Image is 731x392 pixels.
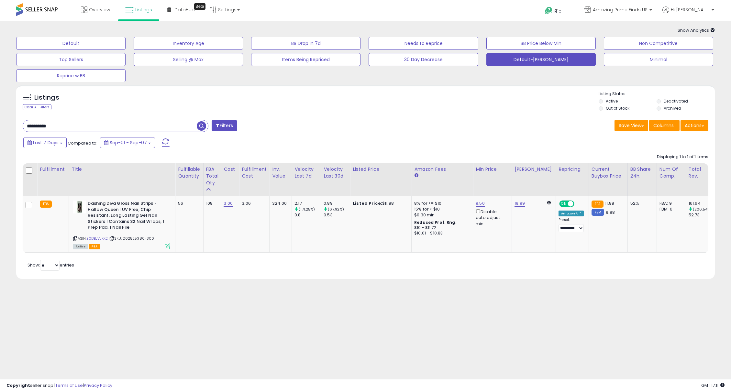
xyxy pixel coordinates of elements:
span: Compared to: [68,140,97,146]
a: B0DBJVLKK2 [86,236,108,241]
div: Fulfillable Quantity [178,166,200,180]
div: Velocity Last 7d [294,166,318,180]
div: 52.73 [689,212,715,218]
span: OFF [573,201,584,207]
div: Tooltip anchor [194,3,205,10]
div: BB Share 24h. [630,166,654,180]
span: DataHub [174,6,195,13]
b: Listed Price: [353,200,382,206]
span: All listings currently available for purchase on Amazon [73,244,88,249]
div: Cost [224,166,236,173]
small: (67.92%) [328,207,344,212]
div: [PERSON_NAME] [515,166,553,173]
div: 0.8 [294,212,321,218]
div: 2.17 [294,201,321,206]
div: Total Rev. [689,166,712,180]
div: 3.06 [242,201,264,206]
div: Inv. value [272,166,289,180]
div: $11.88 [353,201,406,206]
span: 11.88 [605,200,614,206]
button: Needs to Reprice [369,37,478,50]
div: Displaying 1 to 1 of 1 items [657,154,708,160]
div: Num of Comp. [659,166,683,180]
div: Title [72,166,172,173]
small: FBA [592,201,604,208]
div: 52% [630,201,652,206]
a: 19.99 [515,200,525,207]
span: Show Analytics [678,27,715,33]
div: $10.01 - $10.83 [414,231,468,236]
span: 9.98 [606,209,615,215]
button: Non Competitive [604,37,713,50]
button: Default [16,37,126,50]
div: Velocity Last 30d [324,166,347,180]
div: $10 - $11.72 [414,225,468,231]
b: Dashing Diva Gloss Nail Strips - Hallow Queen | UV Free, Chip Resistant, Long Lasting Gel Nail St... [88,201,166,232]
h5: Listings [34,93,59,102]
span: FBA [89,244,100,249]
small: Amazon Fees. [414,173,418,179]
span: Sep-01 - Sep-07 [110,139,147,146]
button: Columns [649,120,680,131]
div: Current Buybox Price [592,166,625,180]
div: 8% for <= $10 [414,201,468,206]
p: Listing States: [599,91,715,97]
a: Hi [PERSON_NAME] [662,6,714,21]
span: | SKU: 202525380-300 [109,236,154,241]
i: Get Help [545,6,553,15]
span: ON [560,201,568,207]
span: Columns [653,122,674,129]
a: 9.50 [476,200,485,207]
div: FBA: 9 [659,201,681,206]
b: Reduced Prof. Rng. [414,220,457,225]
div: Fulfillment Cost [242,166,267,180]
button: BB Drop in 7d [251,37,360,50]
button: Sep-01 - Sep-07 [100,137,155,148]
div: Fulfillment [40,166,66,173]
span: Hi [PERSON_NAME] [671,6,710,13]
div: 324.00 [272,201,287,206]
small: FBA [40,201,52,208]
div: ASIN: [73,201,170,248]
div: 0.53 [324,212,350,218]
span: Listings [135,6,152,13]
button: Items Being Repriced [251,53,360,66]
span: Last 7 Days [33,139,59,146]
button: Minimal [604,53,713,66]
div: Clear All Filters [23,104,51,110]
div: 108 [206,201,216,206]
small: (171.25%) [299,207,315,212]
div: Amazon AI * [559,211,584,216]
small: (206.54%) [693,207,712,212]
button: Reprice w BB [16,69,126,82]
small: FBM [592,209,604,216]
span: Help [553,8,561,14]
div: Listed Price [353,166,409,173]
button: 30 Day Decrease [369,53,478,66]
button: Last 7 Days [23,137,67,148]
button: Selling @ Max [134,53,243,66]
label: Active [606,98,618,104]
div: Repricing [559,166,586,173]
div: 161.64 [689,201,715,206]
button: BB Price Below Min [486,37,596,50]
div: $0.30 min [414,212,468,218]
button: Top Sellers [16,53,126,66]
label: Deactivated [664,98,688,104]
div: Disable auto adjust min [476,208,507,227]
div: 0.89 [324,201,350,206]
button: Save View [615,120,648,131]
label: Out of Stock [606,105,629,111]
span: Overview [89,6,110,13]
a: Help [540,2,574,21]
a: 3.00 [224,200,233,207]
div: Preset: [559,218,584,232]
div: Amazon Fees [414,166,470,173]
div: 56 [178,201,198,206]
div: FBM: 6 [659,206,681,212]
div: 15% for > $10 [414,206,468,212]
span: Show: entries [28,262,74,268]
button: Actions [681,120,708,131]
div: Min Price [476,166,509,173]
label: Archived [664,105,681,111]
